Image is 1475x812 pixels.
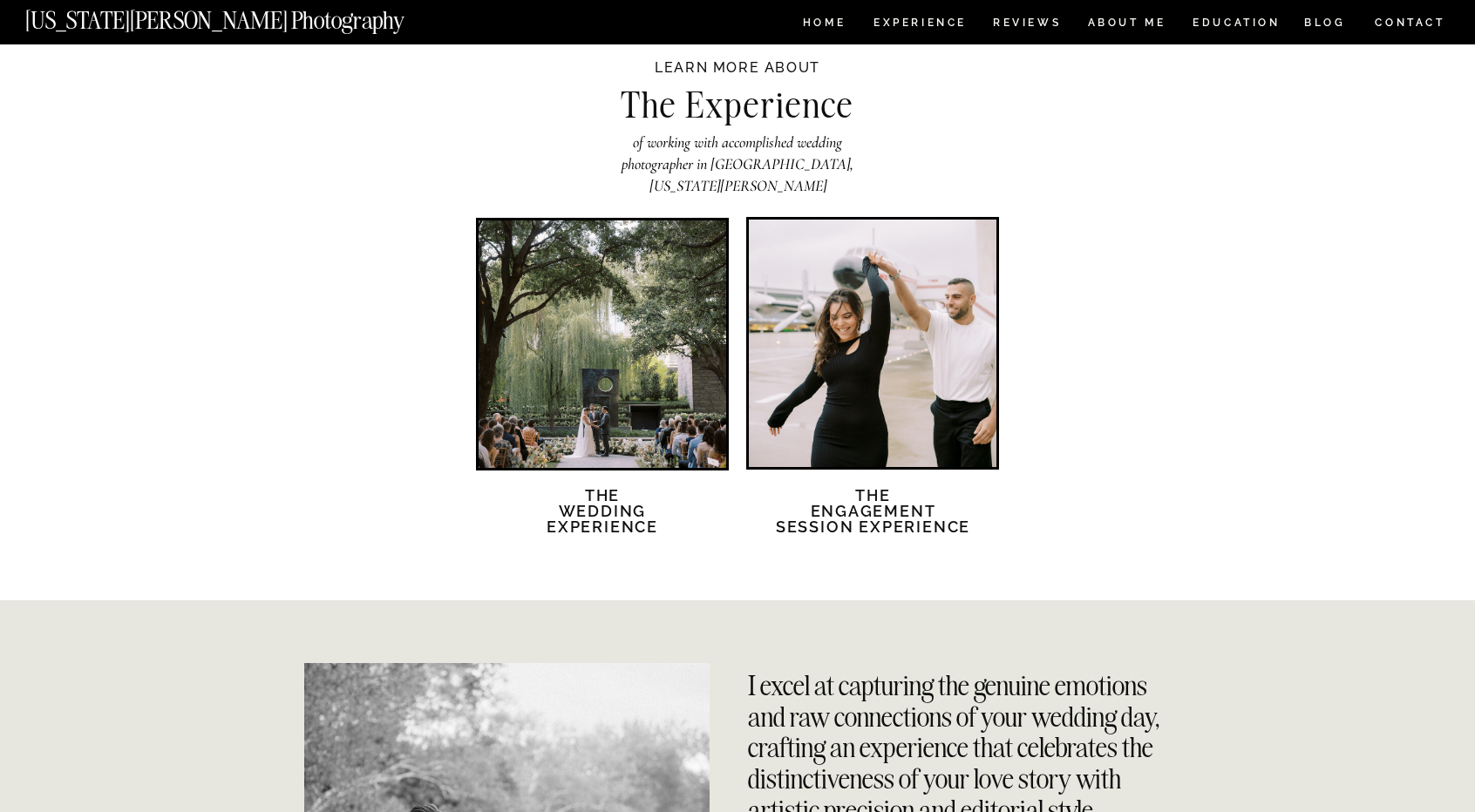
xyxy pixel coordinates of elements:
a: BLOG [1304,17,1346,32]
h2: The Engagement session Experience [774,488,972,556]
a: CONTACT [1374,13,1446,32]
a: EDUCATION [1191,17,1282,32]
a: Experience [873,17,965,32]
a: ABOUT ME [1087,17,1166,32]
h2: The Wedding Experience [527,488,677,556]
h2: The Experience [549,85,926,119]
a: HOME [799,17,849,32]
h2: of working with accomplished wedding photographer in [GEOGRAPHIC_DATA], [US_STATE][PERSON_NAME] [597,132,878,174]
a: TheWedding Experience [527,488,677,556]
a: [US_STATE][PERSON_NAME] Photography [25,9,463,24]
h2: Learn more about [649,58,826,76]
a: REVIEWS [993,17,1058,32]
a: TheEngagement session Experience [774,488,972,556]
